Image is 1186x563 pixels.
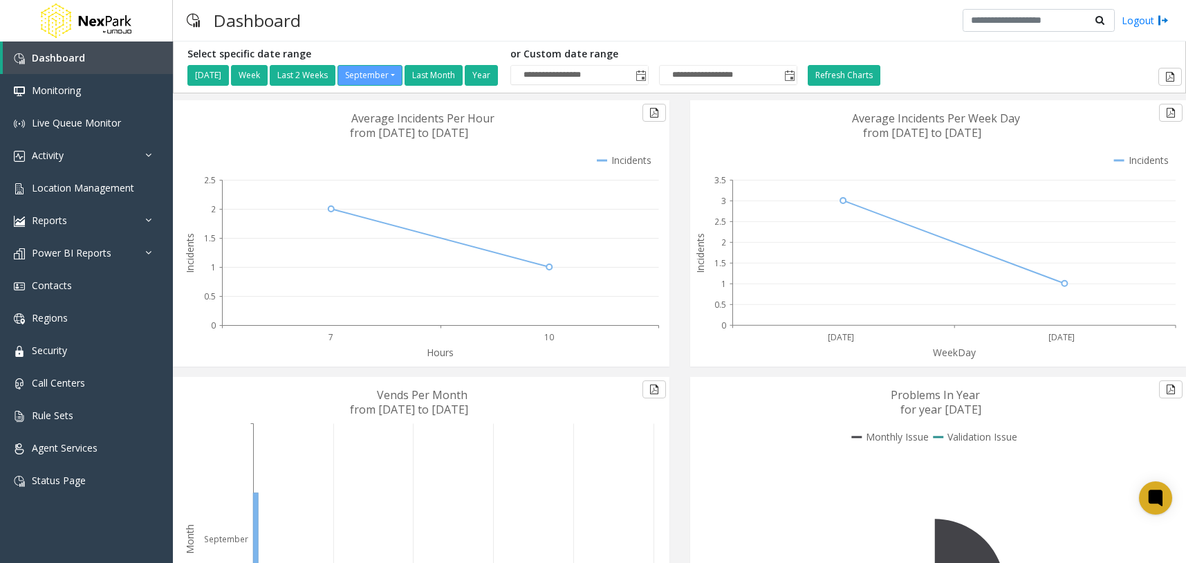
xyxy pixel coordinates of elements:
img: 'icon' [14,443,25,454]
span: Agent Services [32,441,98,454]
img: logout [1158,13,1169,28]
img: 'icon' [14,216,25,227]
img: 'icon' [14,476,25,487]
span: Dashboard [32,51,85,64]
text: [DATE] [827,331,853,343]
img: 'icon' [14,183,25,194]
span: Reports [32,214,67,227]
span: Toggle popup [781,66,797,85]
text: Incidents [183,233,196,273]
button: Last Month [405,65,463,86]
text: Average Incidents Per Hour [351,111,494,126]
text: from [DATE] to [DATE] [863,125,981,140]
text: 1 [721,278,726,290]
img: 'icon' [14,118,25,129]
h5: or Custom date range [510,48,797,60]
button: Last 2 Weeks [270,65,335,86]
text: 0 [721,320,726,331]
a: Logout [1122,13,1169,28]
text: Problems In Year [891,387,980,403]
span: Power BI Reports [32,246,111,259]
span: Status Page [32,474,86,487]
text: 0.5 [204,290,216,302]
button: Year [465,65,498,86]
span: Call Centers [32,376,85,389]
span: Regions [32,311,68,324]
h5: Select specific date range [187,48,500,60]
button: Week [231,65,268,86]
span: Activity [32,149,64,162]
img: 'icon' [14,281,25,292]
text: 2.5 [714,216,726,228]
span: Security [32,344,67,357]
text: 1.5 [204,232,216,244]
span: Rule Sets [32,409,73,422]
text: from [DATE] to [DATE] [350,125,468,140]
button: Export to pdf [642,380,666,398]
button: Export to pdf [642,104,666,122]
text: WeekDay [933,346,976,359]
span: Contacts [32,279,72,292]
text: 3 [721,195,726,207]
button: Export to pdf [1159,104,1183,122]
button: Refresh Charts [808,65,880,86]
h3: Dashboard [207,3,308,37]
text: 2 [721,237,726,248]
a: Dashboard [3,41,173,74]
button: September [337,65,402,86]
text: from [DATE] to [DATE] [350,402,468,417]
text: 1.5 [714,257,726,269]
text: September [204,533,248,545]
text: Average Incidents Per Week Day [852,111,1020,126]
button: Export to pdf [1159,380,1183,398]
text: [DATE] [1048,331,1075,343]
img: 'icon' [14,53,25,64]
text: 0.5 [714,299,726,311]
text: Hours [427,346,454,359]
text: 2.5 [204,174,216,186]
img: pageIcon [187,3,200,37]
img: 'icon' [14,86,25,97]
text: Month [183,524,196,554]
button: Export to pdf [1158,68,1182,86]
span: Monitoring [32,84,81,97]
text: 2 [211,203,216,215]
img: 'icon' [14,346,25,357]
span: Live Queue Monitor [32,116,121,129]
img: 'icon' [14,378,25,389]
text: Vends Per Month [377,387,467,403]
text: for year [DATE] [900,402,981,417]
text: Incidents [694,233,707,273]
span: Toggle popup [633,66,648,85]
text: 1 [211,261,216,273]
text: 7 [328,331,333,343]
text: 10 [544,331,554,343]
img: 'icon' [14,313,25,324]
text: 3.5 [714,174,726,186]
img: 'icon' [14,411,25,422]
img: 'icon' [14,248,25,259]
button: [DATE] [187,65,229,86]
img: 'icon' [14,151,25,162]
span: Location Management [32,181,134,194]
text: 0 [211,320,216,331]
